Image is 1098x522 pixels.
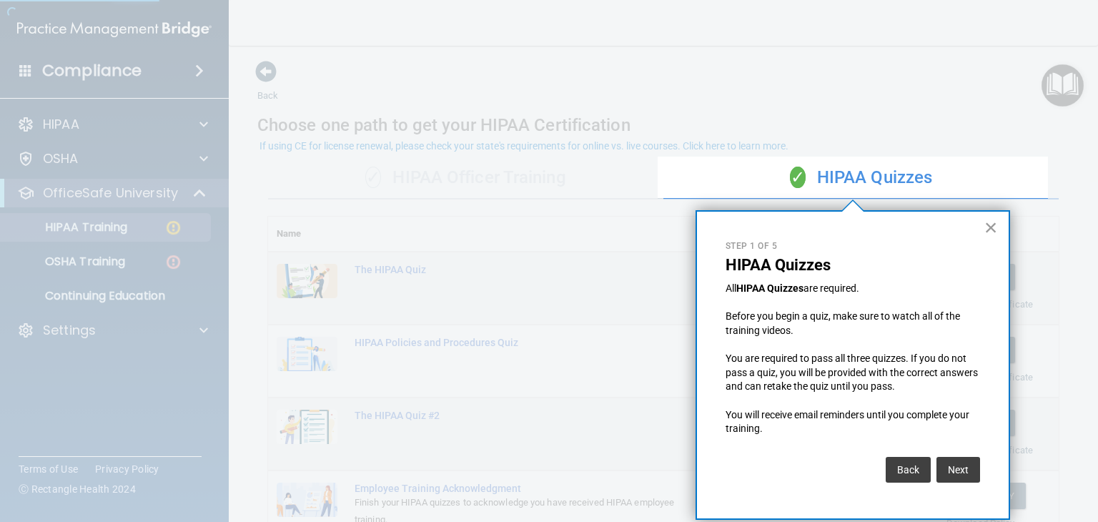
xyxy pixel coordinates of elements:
p: You will receive email reminders until you complete your training. [726,408,980,436]
p: You are required to pass all three quizzes. If you do not pass a quiz, you will be provided with ... [726,352,980,394]
p: Before you begin a quiz, make sure to watch all of the training videos. [726,310,980,338]
button: Close [984,216,998,239]
button: Next [936,457,980,483]
p: Step 1 of 5 [726,240,980,252]
strong: HIPAA Quizzes [736,282,803,294]
span: ✓ [790,167,806,188]
span: are required. [803,282,859,294]
span: All [726,282,736,294]
button: Back [886,457,931,483]
div: HIPAA Quizzes [663,157,1059,200]
p: HIPAA Quizzes [726,256,980,275]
